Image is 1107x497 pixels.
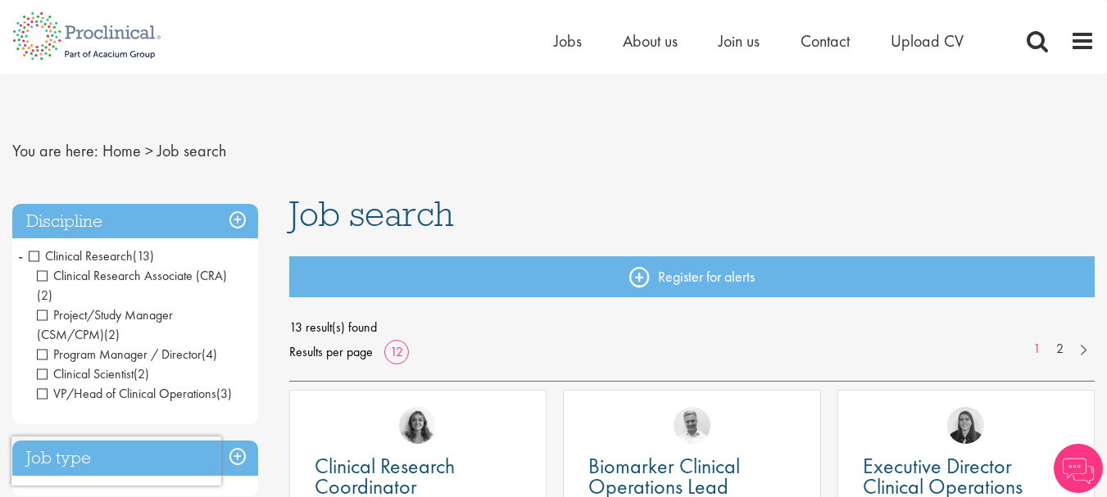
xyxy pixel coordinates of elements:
[37,365,149,382] span: Clinical Scientist
[37,385,232,402] span: VP/Head of Clinical Operations
[1025,340,1049,359] a: 1
[674,407,710,444] img: Joshua Bye
[11,436,221,486] iframe: reCAPTCHA
[863,456,1069,497] a: Executive Director Clinical Operations
[623,30,678,52] a: About us
[289,340,373,364] span: Results per page
[947,407,984,444] img: Ciara Noble
[588,456,795,497] a: Biomarker Clinical Operations Lead
[719,30,760,52] a: Join us
[289,256,1095,297] a: Register for alerts
[37,346,217,363] span: Program Manager / Director
[202,346,217,363] span: (4)
[289,315,1095,340] span: 13 result(s) found
[102,140,141,161] a: breadcrumb link
[801,30,850,52] a: Contact
[29,247,133,264] span: Clinical Research
[891,30,964,52] a: Upload CV
[145,140,153,161] span: >
[399,407,436,444] img: Jackie Cerchio
[37,385,216,402] span: VP/Head of Clinical Operations
[37,306,173,343] span: Project/Study Manager (CSM/CPM)
[29,247,154,264] span: Clinical Research
[554,30,582,52] a: Jobs
[12,140,98,161] span: You are here:
[216,385,232,402] span: (3)
[18,243,23,268] span: -
[289,192,454,236] span: Job search
[104,326,120,343] span: (2)
[315,456,521,497] a: Clinical Research Coordinator
[133,247,154,264] span: (13)
[37,267,227,284] span: Clinical Research Associate (CRA)
[37,346,202,363] span: Program Manager / Director
[37,365,134,382] span: Clinical Scientist
[1048,340,1072,359] a: 2
[384,343,409,360] a: 12
[134,365,149,382] span: (2)
[37,287,52,304] span: (2)
[37,267,227,304] span: Clinical Research Associate (CRA)
[12,204,258,239] h3: Discipline
[157,140,226,161] span: Job search
[1054,444,1103,493] img: Chatbot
